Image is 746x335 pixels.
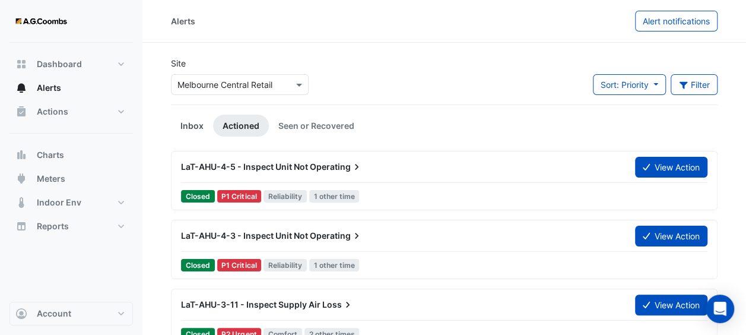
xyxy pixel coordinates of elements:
[217,190,262,203] div: P1 Critical
[593,74,666,95] button: Sort: Priority
[15,197,27,208] app-icon: Indoor Env
[309,190,360,203] span: 1 other time
[15,106,27,118] app-icon: Actions
[9,191,133,214] button: Indoor Env
[635,295,707,315] button: View Action
[635,226,707,246] button: View Action
[9,214,133,238] button: Reports
[37,149,64,161] span: Charts
[15,220,27,232] app-icon: Reports
[171,15,195,27] div: Alerts
[171,57,186,69] label: Site
[310,230,363,242] span: Operating
[264,190,307,203] span: Reliability
[37,308,71,320] span: Account
[181,190,215,203] span: Closed
[15,82,27,94] app-icon: Alerts
[9,167,133,191] button: Meters
[9,76,133,100] button: Alerts
[671,74,718,95] button: Filter
[9,52,133,76] button: Dashboard
[171,115,213,137] a: Inbox
[310,161,363,173] span: Operating
[269,115,364,137] a: Seen or Recovered
[181,299,320,309] span: LaT-AHU-3-11 - Inspect Supply Air
[643,16,710,26] span: Alert notifications
[9,143,133,167] button: Charts
[37,197,81,208] span: Indoor Env
[9,100,133,124] button: Actions
[14,10,68,33] img: Company Logo
[37,220,69,232] span: Reports
[9,302,133,325] button: Account
[264,259,307,271] span: Reliability
[181,230,308,241] span: LaT-AHU-4-3 - Inspect Unit Not
[37,106,68,118] span: Actions
[37,82,61,94] span: Alerts
[181,162,308,172] span: LaT-AHU-4-5 - Inspect Unit Not
[635,157,707,178] button: View Action
[706,295,734,323] div: Open Intercom Messenger
[322,299,354,311] span: Loss
[635,11,718,31] button: Alert notifications
[15,149,27,161] app-icon: Charts
[601,80,649,90] span: Sort: Priority
[181,259,215,271] span: Closed
[15,58,27,70] app-icon: Dashboard
[37,173,65,185] span: Meters
[213,115,269,137] a: Actioned
[37,58,82,70] span: Dashboard
[15,173,27,185] app-icon: Meters
[309,259,360,271] span: 1 other time
[217,259,262,271] div: P1 Critical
